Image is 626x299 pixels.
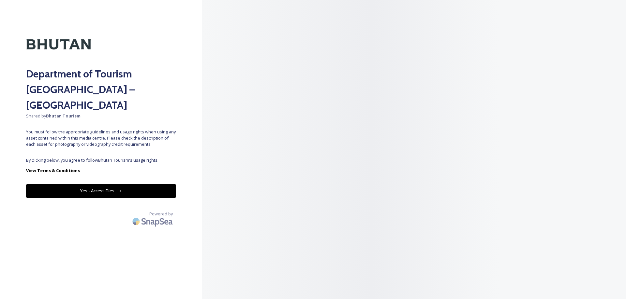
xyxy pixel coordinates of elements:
[26,129,176,148] span: You must follow the appropriate guidelines and usage rights when using any asset contained within...
[149,211,173,217] span: Powered by
[26,26,91,63] img: Kingdom-of-Bhutan-Logo.png
[26,168,80,173] strong: View Terms & Conditions
[26,167,176,174] a: View Terms & Conditions
[26,113,176,119] span: Shared by
[26,184,176,197] button: Yes - Access Files
[130,214,176,229] img: SnapSea Logo
[26,66,176,113] h2: Department of Tourism [GEOGRAPHIC_DATA] – [GEOGRAPHIC_DATA]
[46,113,81,119] strong: Bhutan Tourism
[26,157,176,163] span: By clicking below, you agree to follow Bhutan Tourism 's usage rights.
